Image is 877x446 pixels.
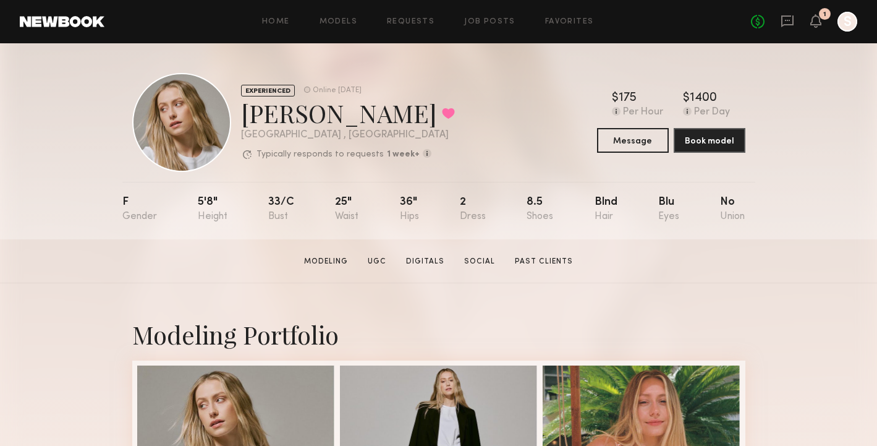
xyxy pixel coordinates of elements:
[268,197,294,222] div: 33/c
[595,197,617,222] div: Blnd
[720,197,745,222] div: No
[460,197,486,222] div: 2
[694,107,730,118] div: Per Day
[132,318,745,351] div: Modeling Portfolio
[335,197,358,222] div: 25"
[597,128,669,153] button: Message
[198,197,227,222] div: 5'8"
[619,92,637,105] div: 175
[464,18,515,26] a: Job Posts
[510,256,578,267] a: Past Clients
[320,18,357,26] a: Models
[313,87,362,95] div: Online [DATE]
[241,85,295,96] div: EXPERIENCED
[262,18,290,26] a: Home
[545,18,594,26] a: Favorites
[256,150,384,159] p: Typically responds to requests
[658,197,679,222] div: Blu
[823,11,826,18] div: 1
[459,256,500,267] a: Social
[401,256,449,267] a: Digitals
[623,107,663,118] div: Per Hour
[690,92,717,105] div: 1400
[387,150,420,159] b: 1 week+
[400,197,419,222] div: 36"
[674,128,745,153] button: Book model
[241,96,455,129] div: [PERSON_NAME]
[299,256,353,267] a: Modeling
[837,12,857,32] a: S
[122,197,157,222] div: F
[387,18,434,26] a: Requests
[612,92,619,105] div: $
[527,197,553,222] div: 8.5
[683,92,690,105] div: $
[363,256,391,267] a: UGC
[241,130,455,140] div: [GEOGRAPHIC_DATA] , [GEOGRAPHIC_DATA]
